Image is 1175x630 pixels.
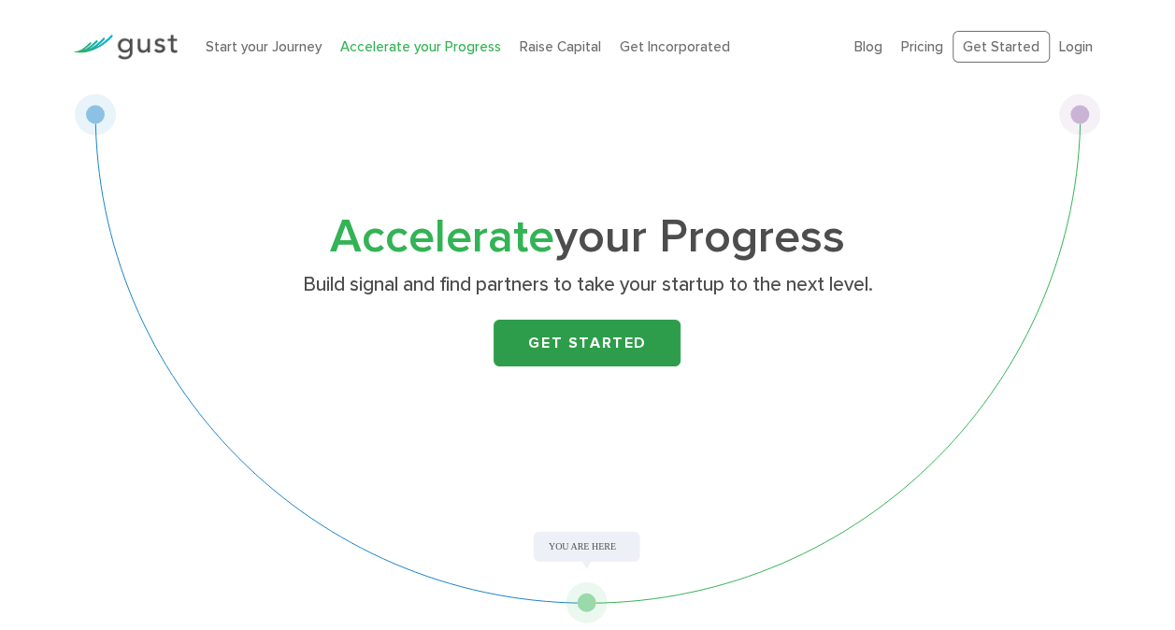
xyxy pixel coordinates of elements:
[73,35,178,60] img: Gust Logo
[206,38,322,55] a: Start your Journey
[340,38,501,55] a: Accelerate your Progress
[494,320,681,366] a: Get Started
[1059,38,1093,55] a: Login
[218,216,956,259] h1: your Progress
[953,31,1050,64] a: Get Started
[225,272,950,298] p: Build signal and find partners to take your startup to the next level.
[520,38,601,55] a: Raise Capital
[620,38,730,55] a: Get Incorporated
[330,209,554,265] span: Accelerate
[901,38,943,55] a: Pricing
[854,38,882,55] a: Blog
